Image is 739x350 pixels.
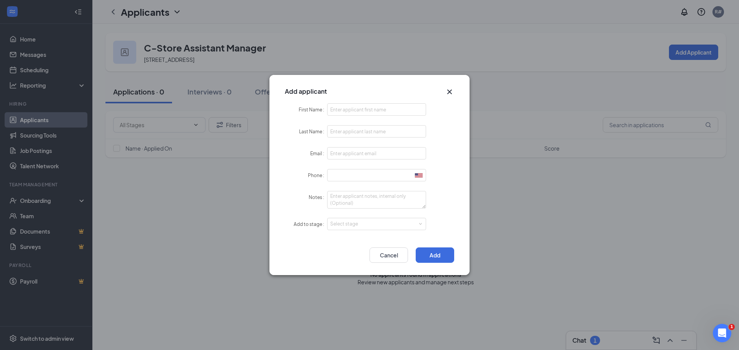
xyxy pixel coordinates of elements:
textarea: Notes [327,191,426,209]
iframe: Intercom live chat [713,324,731,342]
div: undefined: +undefined [412,169,426,181]
button: Add [416,247,454,263]
button: Cancel [369,247,408,263]
button: Close [445,87,454,96]
label: First Name [299,107,327,113]
input: First Name [327,103,426,116]
label: Last Name [299,129,327,134]
label: Phone [308,173,327,178]
h3: Add applicant [285,87,327,96]
input: Last Name [327,125,426,138]
div: Select stage [330,220,420,228]
label: Email [310,151,327,156]
input: Email [327,147,426,159]
label: Notes [309,194,327,200]
span: 1 [729,324,735,330]
svg: Cross [445,87,454,96]
label: Add to stage [294,221,327,227]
